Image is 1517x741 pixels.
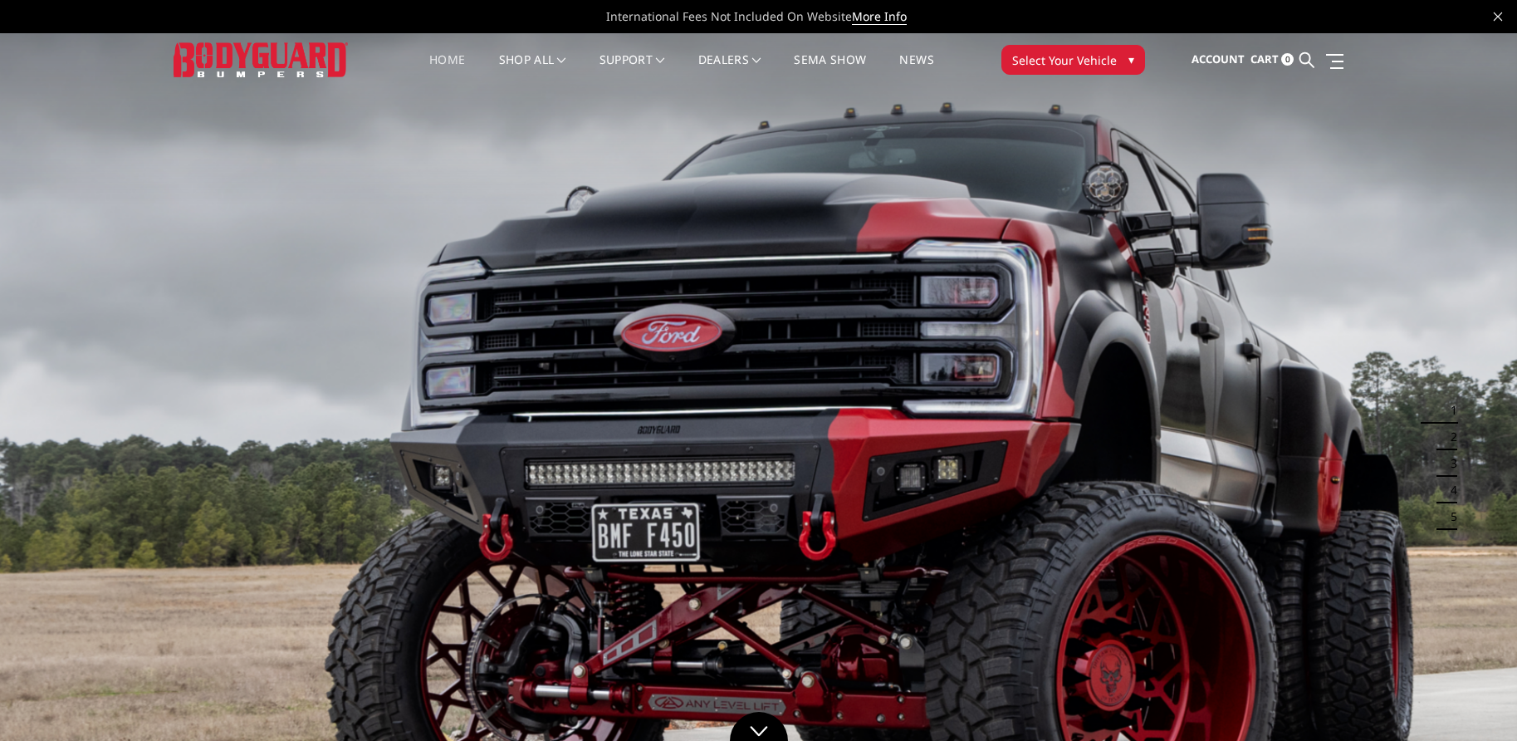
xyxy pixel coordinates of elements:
[730,712,788,741] a: Click to Down
[794,54,866,86] a: SEMA Show
[1441,397,1457,424] button: 1 of 5
[1281,53,1294,66] span: 0
[174,42,348,76] img: BODYGUARD BUMPERS
[499,54,566,86] a: shop all
[599,54,665,86] a: Support
[1192,52,1245,66] span: Account
[1250,37,1294,82] a: Cart 0
[1192,37,1245,82] a: Account
[1441,477,1457,503] button: 4 of 5
[1441,424,1457,450] button: 2 of 5
[698,54,761,86] a: Dealers
[429,54,465,86] a: Home
[852,8,907,25] a: More Info
[1012,52,1117,69] span: Select Your Vehicle
[899,54,933,86] a: News
[1441,503,1457,530] button: 5 of 5
[1128,51,1134,68] span: ▾
[1001,45,1145,75] button: Select Your Vehicle
[1441,450,1457,477] button: 3 of 5
[1250,52,1279,66] span: Cart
